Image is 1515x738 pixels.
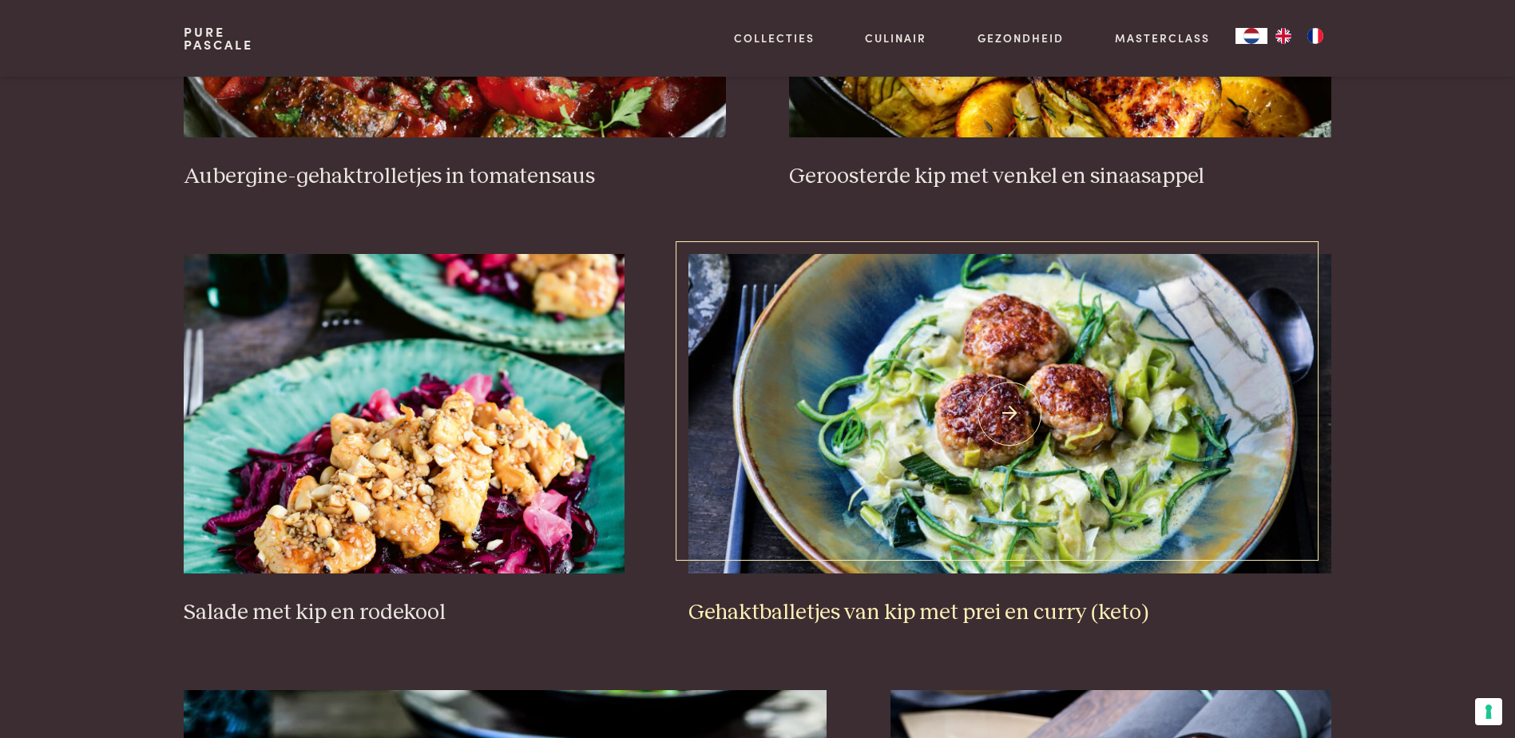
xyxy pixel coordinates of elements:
[1299,28,1331,44] a: FR
[688,254,1331,573] img: Gehaktballetjes van kip met prei en curry (keto)
[688,599,1331,627] h3: Gehaktballetjes van kip met prei en curry (keto)
[184,599,625,627] h3: Salade met kip en rodekool
[978,30,1064,46] a: Gezondheid
[1475,698,1502,725] button: Uw voorkeuren voor toestemming voor trackingtechnologieën
[865,30,926,46] a: Culinair
[184,163,725,191] h3: Aubergine-gehaktrolletjes in tomatensaus
[1235,28,1267,44] div: Language
[1115,30,1210,46] a: Masterclass
[1267,28,1331,44] ul: Language list
[1235,28,1267,44] a: NL
[789,163,1331,191] h3: Geroosterde kip met venkel en sinaasappel
[1235,28,1331,44] aside: Language selected: Nederlands
[688,254,1331,626] a: Gehaktballetjes van kip met prei en curry (keto) Gehaktballetjes van kip met prei en curry (keto)
[734,30,815,46] a: Collecties
[184,254,625,626] a: Salade met kip en rodekool Salade met kip en rodekool
[184,26,253,51] a: PurePascale
[1267,28,1299,44] a: EN
[184,254,625,573] img: Salade met kip en rodekool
